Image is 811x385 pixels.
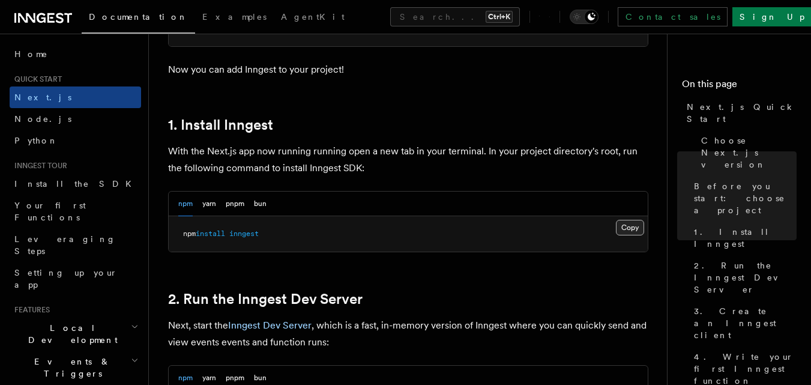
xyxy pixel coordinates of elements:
span: Your first Functions [14,201,86,222]
a: Leveraging Steps [10,228,141,262]
a: Inngest Dev Server [228,320,312,331]
a: Choose Next.js version [696,130,797,175]
a: Examples [195,4,274,32]
span: Next.js [14,92,71,102]
a: AgentKit [274,4,352,32]
span: Choose Next.js version [701,135,797,171]
span: Examples [202,12,267,22]
span: Home [14,48,48,60]
span: Quick start [10,74,62,84]
span: Before you start: choose a project [694,180,797,216]
a: 2. Run the Inngest Dev Server [168,291,363,308]
span: Leveraging Steps [14,234,116,256]
a: 1. Install Inngest [689,221,797,255]
a: Node.js [10,108,141,130]
p: Now you can add Inngest to your project! [168,61,648,78]
span: Events & Triggers [10,356,131,380]
span: 3. Create an Inngest client [694,305,797,341]
span: Documentation [89,12,188,22]
span: inngest [229,229,259,238]
h4: On this page [682,77,797,96]
a: Python [10,130,141,151]
a: Contact sales [618,7,728,26]
span: Python [14,136,58,145]
a: Home [10,43,141,65]
button: npm [178,192,193,216]
a: Install the SDK [10,173,141,195]
a: 2. Run the Inngest Dev Server [689,255,797,300]
p: With the Next.js app now running running open a new tab in your terminal. In your project directo... [168,143,648,177]
a: Your first Functions [10,195,141,228]
a: Setting up your app [10,262,141,296]
span: Inngest tour [10,161,67,171]
kbd: Ctrl+K [486,11,513,23]
button: bun [254,192,267,216]
span: 2. Run the Inngest Dev Server [694,259,797,296]
span: Features [10,305,50,315]
span: 1. Install Inngest [694,226,797,250]
span: Node.js [14,114,71,124]
a: Before you start: choose a project [689,175,797,221]
button: Copy [616,220,644,235]
button: Search...Ctrl+K [390,7,520,26]
span: Local Development [10,322,131,346]
button: yarn [202,192,216,216]
a: Documentation [82,4,195,34]
span: AgentKit [281,12,345,22]
a: 3. Create an Inngest client [689,300,797,346]
button: Toggle dark mode [570,10,598,24]
span: Install the SDK [14,179,139,189]
button: Local Development [10,317,141,351]
span: install [196,229,225,238]
a: Next.js [10,86,141,108]
a: Next.js Quick Start [682,96,797,130]
span: npm [183,229,196,238]
span: Setting up your app [14,268,118,290]
a: 1. Install Inngest [168,117,273,133]
p: Next, start the , which is a fast, in-memory version of Inngest where you can quickly send and vi... [168,317,648,351]
button: pnpm [226,192,244,216]
span: Next.js Quick Start [687,101,797,125]
button: Events & Triggers [10,351,141,384]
